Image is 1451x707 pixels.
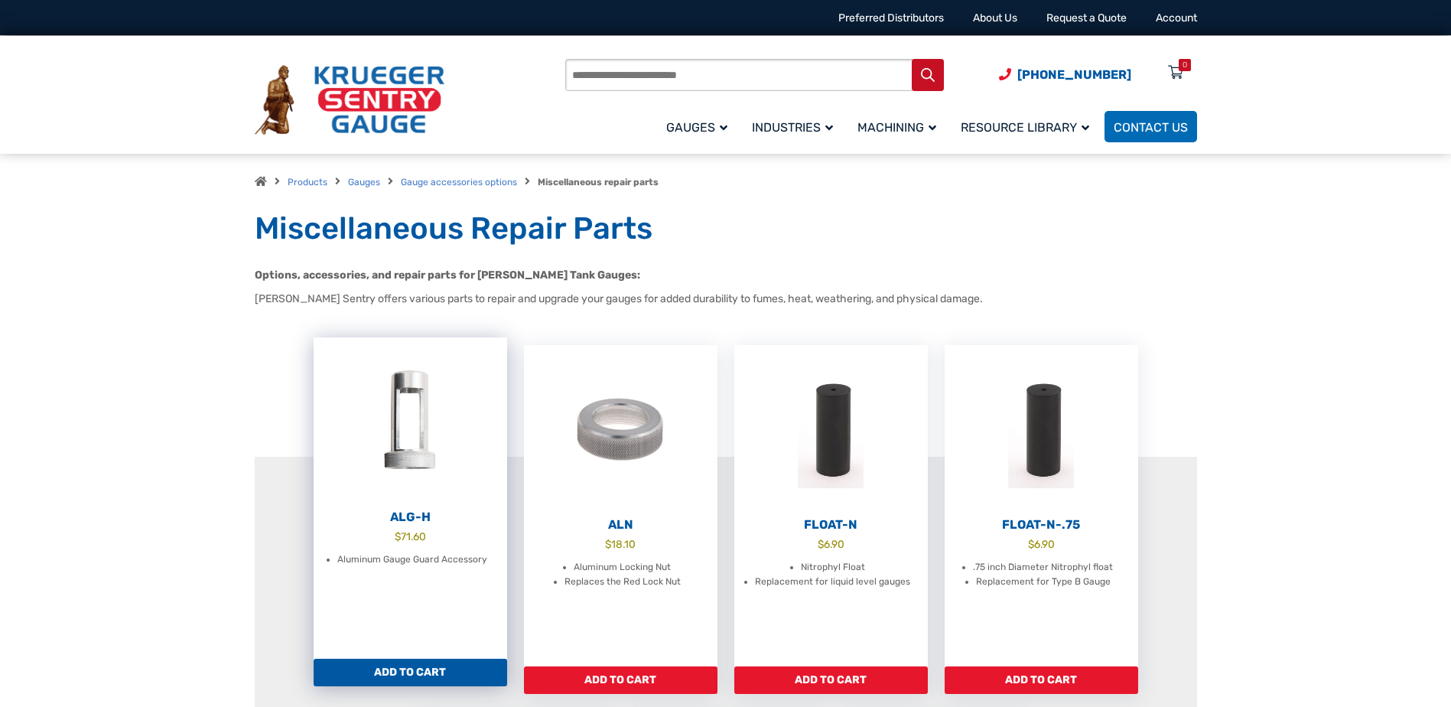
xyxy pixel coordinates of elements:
[564,575,681,590] li: Replaces the Red Lock Nut
[801,560,865,575] li: Nitrophyl Float
[818,538,824,550] span: $
[314,510,507,525] h2: ALG-H
[574,560,671,575] li: Aluminum Locking Nut
[976,575,1111,590] li: Replacement for Type B Gauge
[734,517,928,533] h2: Float-N
[666,120,727,135] span: Gauges
[945,666,1138,694] a: Add to cart: “Float-N-.75”
[734,345,928,666] a: Float-N $6.90 Nitrophyl Float Replacement for liquid level gauges
[524,345,717,513] img: ALN
[314,337,507,506] img: ALG-OF
[752,120,833,135] span: Industries
[945,345,1138,513] img: Float-N
[314,337,507,659] a: ALG-H $71.60 Aluminum Gauge Guard Accessory
[657,109,743,145] a: Gauges
[743,109,848,145] a: Industries
[255,65,444,135] img: Krueger Sentry Gauge
[973,11,1017,24] a: About Us
[255,291,1197,307] p: [PERSON_NAME] Sentry offers various parts to repair and upgrade your gauges for added durability ...
[524,345,717,666] a: ALN $18.10 Aluminum Locking Nut Replaces the Red Lock Nut
[1105,111,1197,142] a: Contact Us
[999,65,1131,84] a: Phone Number (920) 434-8860
[401,177,517,187] a: Gauge accessories options
[734,345,928,513] img: Float-N
[1017,67,1131,82] span: [PHONE_NUMBER]
[538,177,659,187] strong: Miscellaneous repair parts
[838,11,944,24] a: Preferred Distributors
[395,530,426,542] bdi: 71.60
[734,666,928,694] a: Add to cart: “Float-N”
[605,538,611,550] span: $
[524,666,717,694] a: Add to cart: “ALN”
[314,659,507,686] a: Add to cart: “ALG-H”
[348,177,380,187] a: Gauges
[1028,538,1034,550] span: $
[857,120,936,135] span: Machining
[973,560,1113,575] li: .75 inch Diameter Nitrophyl float
[1114,120,1188,135] span: Contact Us
[337,552,487,568] li: Aluminum Gauge Guard Accessory
[952,109,1105,145] a: Resource Library
[288,177,327,187] a: Products
[255,269,640,282] strong: Options, accessories, and repair parts for [PERSON_NAME] Tank Gauges:
[961,120,1089,135] span: Resource Library
[1156,11,1197,24] a: Account
[1046,11,1127,24] a: Request a Quote
[1028,538,1055,550] bdi: 6.90
[395,530,401,542] span: $
[255,210,1197,248] h1: Miscellaneous Repair Parts
[945,345,1138,666] a: Float-N-.75 $6.90 .75 inch Diameter Nitrophyl float Replacement for Type B Gauge
[818,538,844,550] bdi: 6.90
[848,109,952,145] a: Machining
[524,517,717,533] h2: ALN
[605,538,636,550] bdi: 18.10
[755,575,910,590] li: Replacement for liquid level gauges
[945,517,1138,533] h2: Float-N-.75
[1183,59,1187,71] div: 0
